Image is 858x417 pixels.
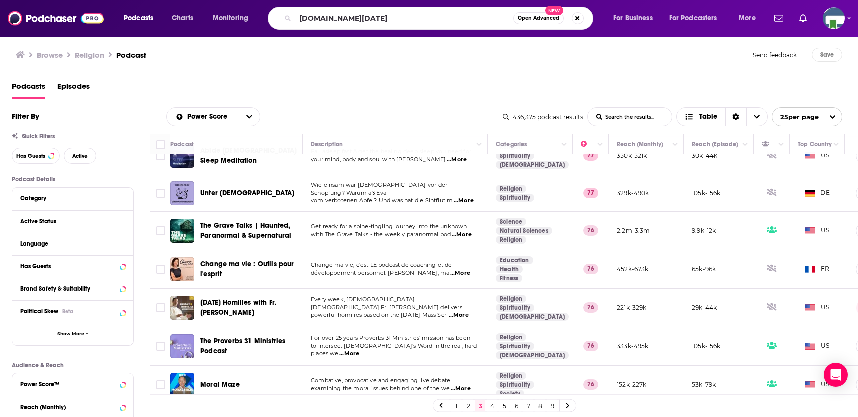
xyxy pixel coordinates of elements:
[583,188,598,198] p: 77
[156,342,165,351] span: Toggle select row
[805,151,830,161] span: US
[200,188,294,198] a: Unter [DEMOGRAPHIC_DATA]
[20,192,125,204] button: Category
[75,50,104,60] h1: Religion
[170,296,194,320] img: Sunday Homilies with Fr. Mike Schmitz
[277,7,603,30] div: Search podcasts, credits, & more...
[156,380,165,389] span: Toggle select row
[830,139,842,151] button: Column Actions
[558,139,570,151] button: Column Actions
[583,302,598,312] p: 76
[518,16,559,21] span: Open Advanced
[311,197,453,204] span: vom verbotenen Apfel? Und was hat die Sintflut m
[200,380,240,390] a: Moral Maze
[496,265,523,273] a: Health
[805,341,830,351] span: US
[200,380,240,389] span: Moral Maze
[311,156,446,163] span: your mind, body and soul with [PERSON_NAME]
[617,189,649,197] p: 329k-490k
[775,139,787,151] button: Column Actions
[20,282,125,295] a: Brand Safety & Suitability
[606,10,665,26] button: open menu
[823,7,845,29] img: User Profile
[57,331,84,337] span: Show More
[452,231,472,239] span: ...More
[167,113,239,120] button: open menu
[16,153,45,159] span: Has Guests
[594,139,606,151] button: Column Actions
[311,342,477,357] span: to intersect [DEMOGRAPHIC_DATA]'s Word in the real, hard places we
[200,146,299,166] a: Abide [DEMOGRAPHIC_DATA] Sleep Meditation
[311,296,462,311] span: Every week, [DEMOGRAPHIC_DATA] [DEMOGRAPHIC_DATA] Fr. [PERSON_NAME] delivers
[20,240,119,247] div: Language
[170,373,194,397] img: Moral Maze
[496,372,526,380] a: Religion
[156,226,165,235] span: Toggle select row
[311,148,471,155] span: Fall asleep fast & get the healing deep sleep you need for
[805,303,830,313] span: US
[20,305,125,317] button: Political SkewBeta
[496,390,524,398] a: Society
[692,151,717,160] p: 30k-44k
[496,218,526,226] a: Science
[692,342,721,350] p: 105k-156k
[692,380,716,389] p: 53k-79k
[200,298,277,317] span: [DATE] Homilies with Fr. [PERSON_NAME]
[170,334,194,358] img: The Proverbs 31 Ministries Podcast
[583,225,598,235] p: 76
[617,303,647,312] p: 221k-329k
[669,139,681,151] button: Column Actions
[170,257,194,281] a: Change ma vie : Outils pour l'esprit
[523,400,533,412] a: 7
[57,78,90,99] span: Episodes
[805,188,830,198] span: DE
[37,50,63,60] a: Browse
[669,11,717,25] span: For Podcasters
[692,138,738,150] div: Reach (Episode)
[535,400,545,412] a: 8
[165,10,199,26] a: Charts
[805,226,830,236] span: US
[692,189,721,197] p: 105k-156k
[20,263,117,270] div: Has Guests
[311,334,470,341] span: For over 25 years Proverbs 31 Ministries' mission has been
[692,226,716,235] p: 9.9k-12k
[725,108,746,126] div: Sort Direction
[311,385,450,392] span: examining the moral issues behind one of the we
[617,151,647,160] p: 350k-521k
[12,323,133,345] button: Show More
[170,219,194,243] a: The Grave Talks | Haunted, Paranormal & Supernatural
[20,260,125,272] button: Has Guests
[64,148,96,164] button: Active
[545,6,563,15] span: New
[20,237,125,250] button: Language
[156,189,165,198] span: Toggle select row
[20,381,117,388] div: Power Score™
[20,285,117,292] div: Brand Safety & Suitability
[770,10,787,27] a: Show notifications dropdown
[311,377,450,384] span: Combative, provocative and engaging live debate
[795,10,811,27] a: Show notifications dropdown
[496,227,552,235] a: Natural Sciences
[447,156,467,164] span: ...More
[311,311,448,318] span: powerful homilies based on the [DATE] Mass Scri
[311,181,447,196] span: Wie einsam war [DEMOGRAPHIC_DATA] vor der Schöpfung? Warum aß Eva
[339,350,359,358] span: ...More
[496,381,534,389] a: Spirituality
[72,153,88,159] span: Active
[8,9,104,28] a: Podchaser - Follow, Share and Rate Podcasts
[200,337,285,355] span: The Proverbs 31 Ministries Podcast
[496,161,569,169] a: [DEMOGRAPHIC_DATA]
[116,50,146,60] h3: Podcast
[451,400,461,412] a: 1
[311,223,467,230] span: Get ready for a spine-tingling journey into the unknown
[496,194,534,202] a: Spirituality
[170,144,194,168] a: Abide Bible Sleep Meditation
[496,236,526,244] a: Religion
[117,10,166,26] button: open menu
[200,260,294,278] span: Change ma vie : Outils pour l'esprit
[617,342,649,350] p: 333k-495k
